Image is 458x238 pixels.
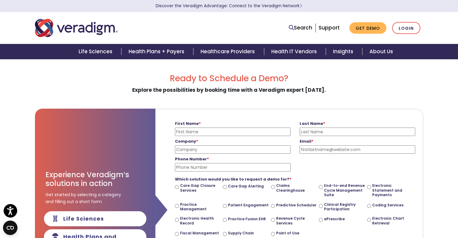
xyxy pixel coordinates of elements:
[276,216,317,225] label: Revenue Cycle Services
[300,138,313,144] strong: Email
[324,183,365,197] label: End-to-end Revenue Cycle Management Suite
[326,44,362,59] a: Insights
[121,44,193,59] a: Health Plans + Payers
[228,231,254,236] label: Supply Chain
[324,202,365,212] label: Clinical Registry Participation
[175,163,291,172] input: Phone Number
[180,202,221,212] label: Practice Management
[300,3,302,9] span: Learn More
[180,231,219,236] label: Fiscal Management
[228,184,264,189] label: Care Gap Alerting
[276,203,316,208] label: Predictive Scheduler
[180,216,221,225] label: Electronic Health Record
[392,22,420,34] a: Login
[276,183,317,193] label: Claims Clearinghouse
[372,183,413,197] label: Electronic Statement and Payments
[300,121,325,126] strong: Last Name
[175,138,198,144] strong: Company
[35,18,118,38] img: Veradigm logo
[300,128,415,136] input: Last Name
[324,217,345,221] label: ePrescribe
[132,86,326,94] strong: Explore the possibilities by booking time with a Veradigm expert [DATE].
[45,171,145,188] h3: Experience Veradigm’s solutions in action
[319,24,340,31] a: Support
[349,22,386,34] a: Get Demo
[3,221,17,235] button: Open CMP widget
[35,73,423,84] h2: Ready to Schedule a Demo?
[300,145,415,154] input: firstlastname@website.com
[175,156,209,162] strong: Phone Number
[343,201,451,231] iframe: Drift Chat Widget
[228,203,269,208] label: Patient Engagement
[45,191,121,205] span: Get started by selecting a category and filling out a short form.
[228,217,266,221] label: Practice Fusion EHR
[175,145,291,154] input: Company
[289,24,312,32] a: Search
[180,183,221,193] label: Care Gap Closure Services
[175,128,291,136] input: First Name
[193,44,264,59] a: Healthcare Providers
[71,44,121,59] a: Life Sciences
[362,44,400,59] a: About Us
[175,121,201,126] strong: First Name
[276,231,299,236] label: Point of Use
[264,44,326,59] a: Health IT Vendors
[156,3,302,9] a: Discover the Veradigm Advantage: Connect to the Veradigm NetworkLearn More
[175,176,291,182] strong: Which solution would you like to request a demo for?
